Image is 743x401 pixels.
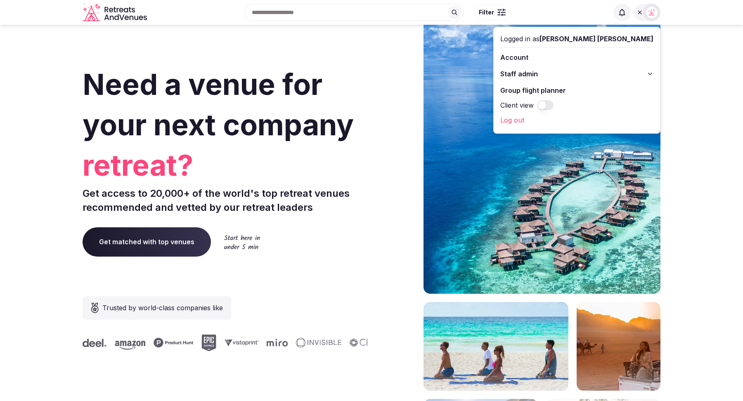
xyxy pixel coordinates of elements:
a: Log out [500,113,653,127]
div: Logged in as [500,34,653,44]
span: Staff admin [500,69,538,79]
label: Client view [500,100,534,110]
img: yoga on tropical beach [424,302,568,391]
svg: Retreats and Venues company logo [83,3,149,22]
img: Matt Grant Oakes [646,7,658,18]
p: Get access to 20,000+ of the world's top retreat venues recommended and vetted by our retreat lea... [83,186,368,214]
svg: Vistaprint company logo [220,339,254,346]
span: Trusted by world-class companies like [102,303,223,313]
svg: Invisible company logo [292,338,337,348]
a: Group flight planner [500,84,653,97]
a: Account [500,51,653,64]
span: retreat? [83,145,368,186]
img: Start here in under 5 min [224,235,260,249]
a: Visit the homepage [83,3,149,22]
img: woman sitting in back of truck with camels [577,302,660,391]
a: Get matched with top venues [83,227,211,256]
button: Staff admin [500,67,653,80]
button: Filter [473,5,511,20]
span: [PERSON_NAME] [PERSON_NAME] [540,35,653,43]
svg: Epic Games company logo [197,335,212,351]
span: Need a venue for your next company [83,67,354,142]
svg: Deel company logo [78,339,102,347]
svg: Miro company logo [263,339,284,347]
span: Filter [479,8,494,17]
